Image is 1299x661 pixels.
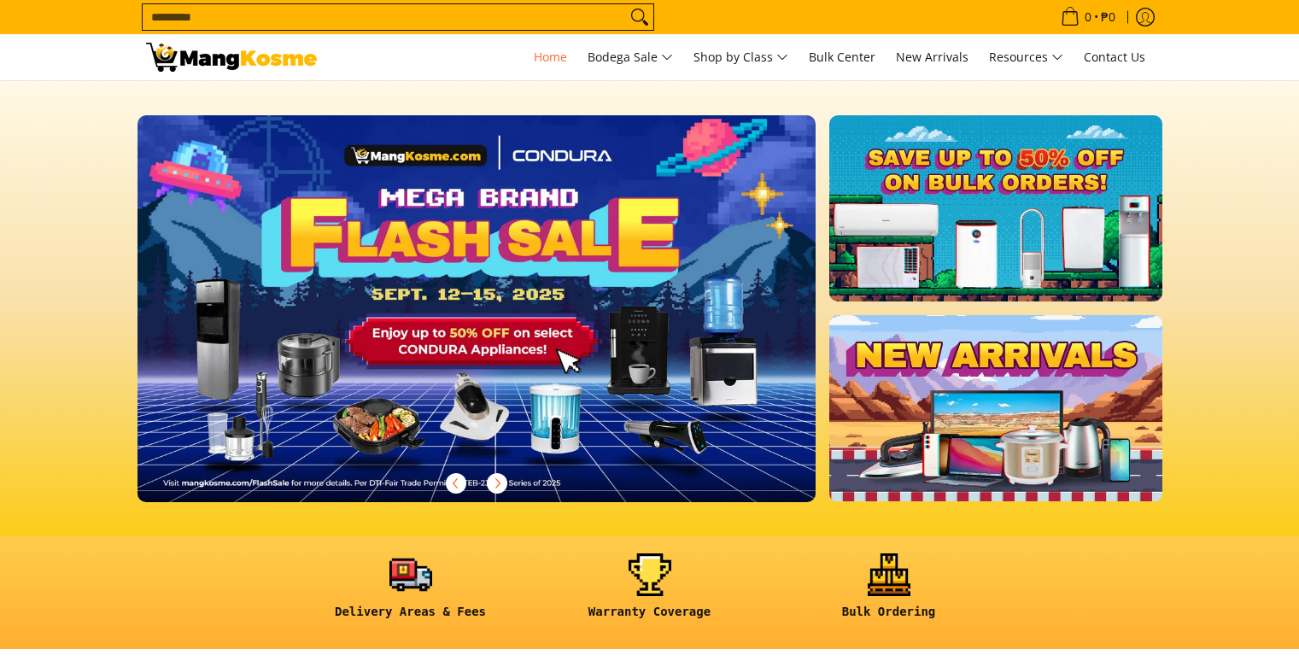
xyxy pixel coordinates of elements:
button: Next [478,465,516,502]
a: New Arrivals [887,34,977,80]
nav: Main Menu [334,34,1154,80]
img: Mang Kosme: Your Home Appliances Warehouse Sale Partner! [146,43,317,72]
span: Bodega Sale [588,47,673,68]
a: Contact Us [1075,34,1154,80]
span: ₱0 [1098,11,1118,23]
button: Search [626,4,653,30]
button: Previous [437,465,475,502]
a: <h6><strong>Bulk Ordering</strong></h6> [778,553,1000,633]
a: Home [525,34,576,80]
span: Home [534,49,567,65]
a: Bulk Center [800,34,884,80]
span: • [1056,8,1121,26]
span: New Arrivals [896,49,968,65]
span: Contact Us [1084,49,1145,65]
span: Shop by Class [693,47,788,68]
a: <h6><strong>Warranty Coverage</strong></h6> [539,553,761,633]
span: Bulk Center [809,49,875,65]
a: Resources [980,34,1072,80]
a: Bodega Sale [579,34,682,80]
span: 0 [1082,11,1094,23]
img: Desktop homepage 29339654 2507 42fb b9ff a0650d39e9ed [138,115,816,502]
a: <h6><strong>Delivery Areas & Fees</strong></h6> [300,553,522,633]
a: Shop by Class [685,34,797,80]
span: Resources [989,47,1063,68]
